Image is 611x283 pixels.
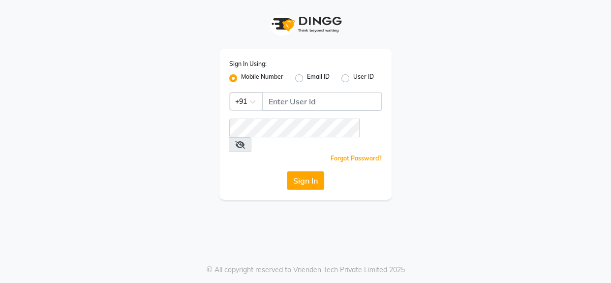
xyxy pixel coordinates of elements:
label: Mobile Number [241,72,283,84]
input: Username [262,92,382,111]
label: User ID [353,72,374,84]
a: Forgot Password? [331,155,382,162]
label: Email ID [307,72,330,84]
input: Username [229,119,360,137]
img: logo1.svg [266,10,345,39]
label: Sign In Using: [229,60,267,68]
button: Sign In [287,171,324,190]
